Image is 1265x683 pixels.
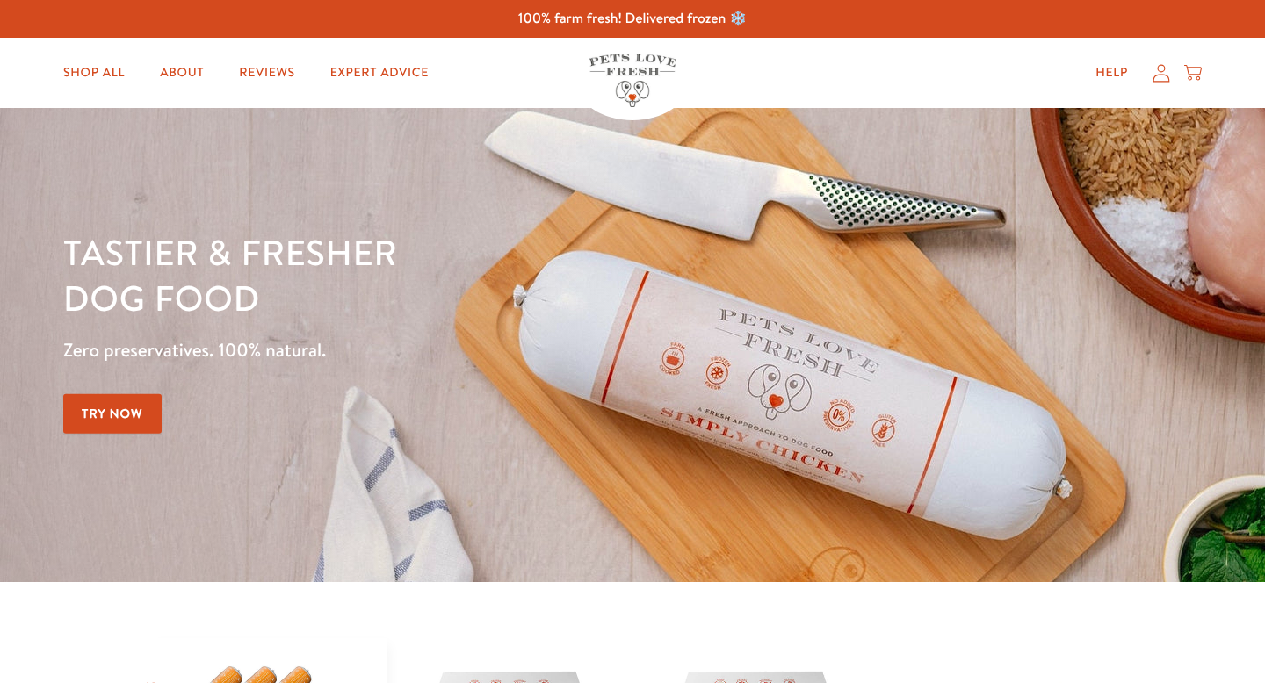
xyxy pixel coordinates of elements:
[146,55,218,90] a: About
[589,54,676,107] img: Pets Love Fresh
[63,334,822,366] p: Zero preservatives. 100% natural.
[63,394,162,434] a: Try Now
[49,55,139,90] a: Shop All
[316,55,443,90] a: Expert Advice
[225,55,308,90] a: Reviews
[1081,55,1142,90] a: Help
[63,229,822,320] h1: Tastier & fresher dog food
